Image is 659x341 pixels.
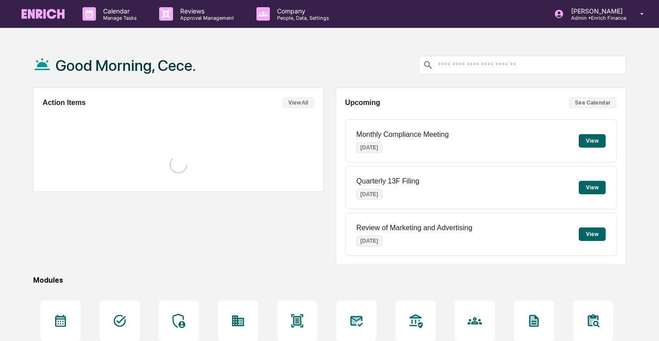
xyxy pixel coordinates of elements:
[568,97,617,109] button: See Calendar
[356,177,420,185] p: Quarterly 13F Filing
[579,227,606,241] button: View
[96,15,141,21] p: Manage Tasks
[579,181,606,194] button: View
[22,9,65,19] img: logo
[173,15,238,21] p: Approval Management
[345,99,380,107] h2: Upcoming
[43,99,86,107] h2: Action Items
[356,236,382,246] p: [DATE]
[356,189,382,200] p: [DATE]
[282,97,314,109] button: View All
[564,15,627,21] p: Admin • Enrich Finance
[56,57,196,74] h1: Good Morning, Cece.
[270,15,334,21] p: People, Data, Settings
[96,7,141,15] p: Calendar
[33,276,626,284] div: Modules
[356,142,382,153] p: [DATE]
[173,7,238,15] p: Reviews
[579,134,606,148] button: View
[564,7,627,15] p: [PERSON_NAME]
[356,224,473,232] p: Review of Marketing and Advertising
[356,131,449,139] p: Monthly Compliance Meeting
[270,7,334,15] p: Company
